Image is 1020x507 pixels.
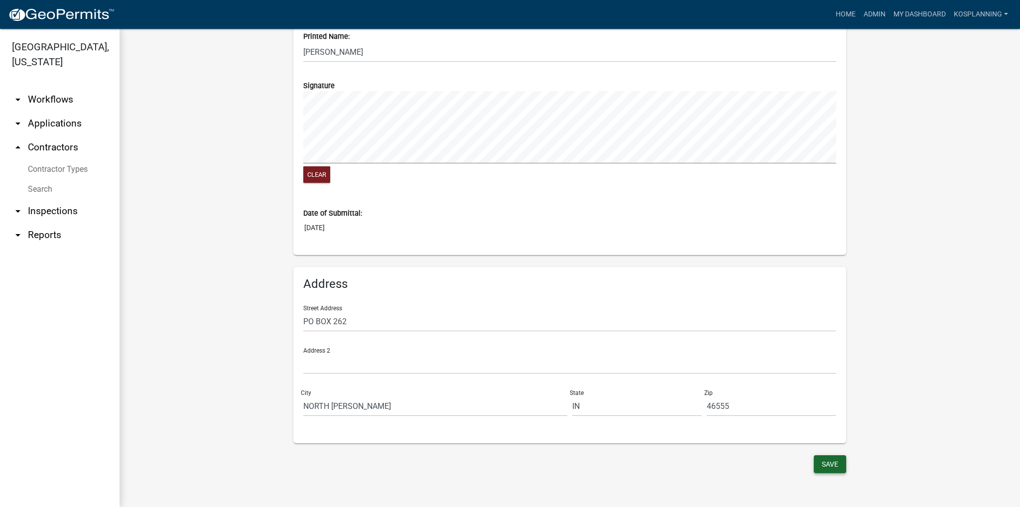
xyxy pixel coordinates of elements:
a: Admin [860,5,890,24]
h6: Address [303,277,836,291]
label: Printed Name: [303,33,350,40]
i: arrow_drop_down [12,118,24,129]
button: Clear [303,166,330,183]
i: arrow_drop_down [12,205,24,217]
a: Home [832,5,860,24]
button: Save [814,455,846,473]
i: arrow_drop_down [12,229,24,241]
label: Date of Submittal: [303,210,362,217]
a: My Dashboard [890,5,950,24]
i: arrow_drop_down [12,94,24,106]
i: arrow_drop_up [12,141,24,153]
label: Signature [303,83,335,90]
a: kosplanning [950,5,1012,24]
